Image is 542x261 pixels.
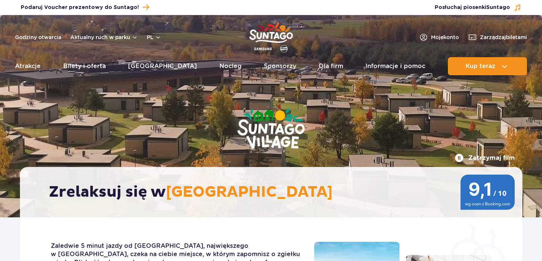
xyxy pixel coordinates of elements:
[419,33,459,42] a: Mojekonto
[15,57,41,75] a: Atrakcje
[448,57,527,75] button: Kup teraz
[166,183,333,202] span: [GEOGRAPHIC_DATA]
[435,4,521,11] button: Posłuchaj piosenkiSuntago
[147,33,161,41] button: pl
[264,57,296,75] a: Sponsorzy
[21,4,139,11] span: Podaruj Voucher prezentowy do Suntago!
[63,57,106,75] a: Bilety i oferta
[466,63,495,70] span: Kup teraz
[249,19,293,53] a: Park of Poland
[468,33,527,42] a: Zarządzajbiletami
[455,153,515,162] button: Zatrzymaj film
[15,33,61,41] a: Godziny otwarcia
[435,4,510,11] span: Posłuchaj piosenki
[128,57,197,75] a: [GEOGRAPHIC_DATA]
[70,34,138,40] button: Aktualny ruch w parku
[365,57,425,75] a: Informacje i pomoc
[486,5,510,10] span: Suntago
[49,183,501,202] h2: Zrelaksuj się w
[219,57,242,75] a: Nocleg
[319,57,343,75] a: Dla firm
[21,2,149,12] a: Podaruj Voucher prezentowy do Suntago!
[480,33,527,41] span: Zarządzaj biletami
[207,79,335,180] img: Suntago Village
[460,175,515,210] img: 9,1/10 wg ocen z Booking.com
[431,33,459,41] span: Moje konto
